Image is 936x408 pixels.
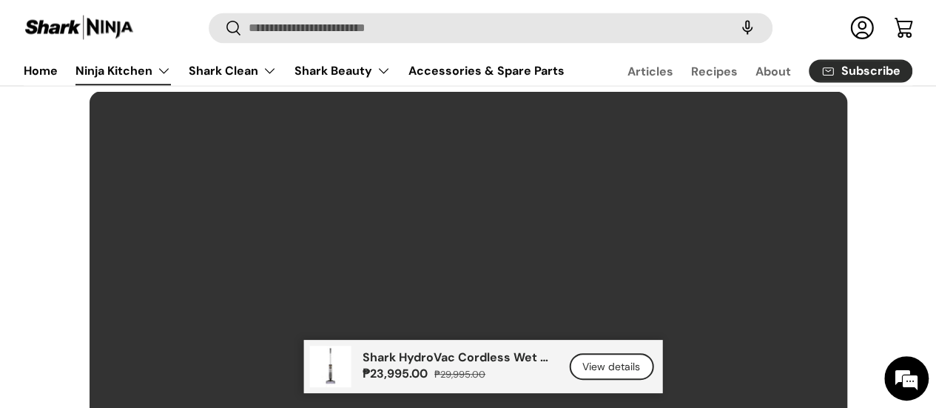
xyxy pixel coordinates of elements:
[569,353,653,381] a: View details
[724,12,771,44] speech-search-button: Search by voice
[434,368,485,381] s: ₱29,995.00
[841,65,900,77] span: Subscribe
[363,366,431,381] strong: ₱23,995.00
[286,56,400,85] summary: Shark Beauty
[309,346,351,387] img: shark-hyrdrovac-wet-and-dry-hard-floor-clearner-full-view-sharkninja
[627,56,673,85] a: Articles
[77,83,249,102] div: Chat with us now
[7,260,282,312] textarea: Type your message and hit 'Enter'
[67,56,180,85] summary: Ninja Kitchen
[86,114,204,264] span: We're online!
[691,56,738,85] a: Recipes
[592,56,912,85] nav: Secondary
[24,13,135,42] img: Shark Ninja Philippines
[24,56,58,84] a: Home
[809,59,912,82] a: Subscribe
[755,56,791,85] a: About
[243,7,278,43] div: Minimize live chat window
[363,350,551,364] p: Shark HydroVac Cordless Wet & Dry Hard Floor Cleaner (WD210PH)
[408,56,565,84] a: Accessories & Spare Parts
[180,56,286,85] summary: Shark Clean
[24,56,565,85] nav: Primary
